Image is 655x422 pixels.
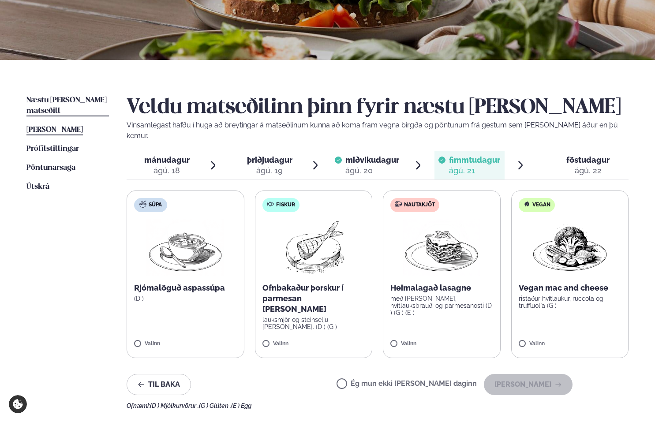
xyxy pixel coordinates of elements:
[274,219,352,276] img: Fish.png
[276,202,295,209] span: Fiskur
[26,145,79,153] span: Prófílstillingar
[403,219,480,276] img: Lasagna.png
[345,155,399,164] span: miðvikudagur
[26,183,49,190] span: Útskrá
[531,219,609,276] img: Vegan.png
[231,402,251,409] span: (E ) Egg
[566,165,610,176] div: ágú. 22
[134,295,237,302] p: (D )
[449,165,500,176] div: ágú. 21
[149,202,162,209] span: Súpa
[139,201,146,208] img: soup.svg
[26,163,75,173] a: Pöntunarsaga
[199,402,231,409] span: (G ) Glúten ,
[390,295,493,316] p: með [PERSON_NAME], hvítlauksbrauði og parmesanosti (D ) (G ) (E )
[9,395,27,413] a: Cookie settings
[345,165,399,176] div: ágú. 20
[26,182,49,192] a: Útskrá
[26,164,75,172] span: Pöntunarsaga
[390,283,493,293] p: Heimalagað lasagne
[127,402,629,409] div: Ofnæmi:
[262,283,365,314] p: Ofnbakaður þorskur í parmesan [PERSON_NAME]
[247,155,292,164] span: þriðjudagur
[146,219,224,276] img: Soup.png
[484,374,573,395] button: [PERSON_NAME]
[532,202,550,209] span: Vegan
[150,402,199,409] span: (D ) Mjólkurvörur ,
[144,155,190,164] span: mánudagur
[523,201,530,208] img: Vegan.svg
[26,95,109,116] a: Næstu [PERSON_NAME] matseðill
[26,126,83,134] span: [PERSON_NAME]
[247,165,292,176] div: ágú. 19
[519,283,621,293] p: Vegan mac and cheese
[395,201,402,208] img: beef.svg
[404,202,435,209] span: Nautakjöt
[127,95,629,120] h2: Veldu matseðilinn þinn fyrir næstu [PERSON_NAME]
[26,144,79,154] a: Prófílstillingar
[26,97,107,115] span: Næstu [PERSON_NAME] matseðill
[267,201,274,208] img: fish.svg
[262,316,365,330] p: lauksmjör og steinselju [PERSON_NAME]. (D ) (G )
[134,283,237,293] p: Rjómalöguð aspassúpa
[26,125,83,135] a: [PERSON_NAME]
[519,295,621,309] p: ristaður hvítlaukur, ruccola og truffluolía (G )
[127,374,191,395] button: Til baka
[449,155,500,164] span: fimmtudagur
[127,120,629,141] p: Vinsamlegast hafðu í huga að breytingar á matseðlinum kunna að koma fram vegna birgða og pöntunum...
[144,165,190,176] div: ágú. 18
[566,155,610,164] span: föstudagur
